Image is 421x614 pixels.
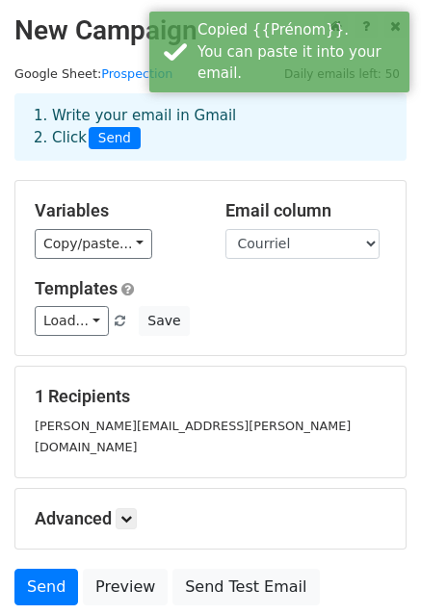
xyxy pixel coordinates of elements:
h5: Advanced [35,508,386,529]
a: Load... [35,306,109,336]
div: 1. Write your email in Gmail 2. Click [19,105,402,149]
h2: New Campaign [14,14,407,47]
a: Send Test Email [172,569,319,605]
a: Preview [83,569,168,605]
div: Copied {{Prénom}}. You can paste it into your email. [197,19,402,85]
a: Send [14,569,78,605]
a: Prospection [101,66,172,81]
iframe: Chat Widget [325,522,421,614]
a: Copy/paste... [35,229,152,259]
span: Send [89,127,141,150]
button: Save [139,306,189,336]
a: Templates [35,278,118,298]
div: Widget de chat [325,522,421,614]
small: Google Sheet: [14,66,172,81]
h5: Variables [35,200,197,221]
h5: 1 Recipients [35,386,386,407]
h5: Email column [225,200,387,221]
small: [PERSON_NAME][EMAIL_ADDRESS][PERSON_NAME][DOMAIN_NAME] [35,419,351,455]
